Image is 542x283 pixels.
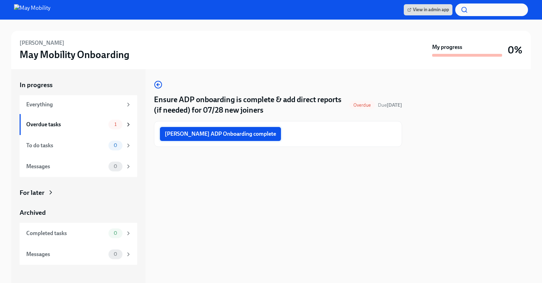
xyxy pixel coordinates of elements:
span: 0 [110,143,121,148]
span: View in admin app [407,6,449,13]
a: Archived [20,208,137,217]
span: 0 [110,252,121,257]
div: Messages [26,250,106,258]
a: To do tasks0 [20,135,137,156]
a: Messages0 [20,156,137,177]
strong: [DATE] [387,102,402,108]
button: [PERSON_NAME] ADP Onboarding complete [160,127,281,141]
a: In progress [20,80,137,90]
div: Overdue tasks [26,121,106,128]
div: Everything [26,101,122,108]
a: Everything [20,95,137,114]
span: July 25th, 2025 09:00 [378,102,402,108]
a: Completed tasks0 [20,223,137,244]
div: Completed tasks [26,229,106,237]
strong: My progress [432,43,462,51]
a: For later [20,188,137,197]
span: 1 [110,122,121,127]
h3: 0% [508,44,522,56]
img: May Mobility [14,4,50,15]
h4: Ensure ADP onboarding is complete & add direct reports (if needed) for 07/28 new joiners [154,94,346,115]
a: Overdue tasks1 [20,114,137,135]
div: For later [20,188,44,197]
span: Due [378,102,402,108]
span: 0 [110,164,121,169]
span: [PERSON_NAME] ADP Onboarding complete [165,130,276,137]
div: Messages [26,163,106,170]
h6: [PERSON_NAME] [20,39,64,47]
span: 0 [110,231,121,236]
span: Overdue [349,102,375,108]
a: View in admin app [404,4,452,15]
div: To do tasks [26,142,106,149]
h3: May Mobility Onboarding [20,48,129,61]
a: Messages0 [20,244,137,265]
